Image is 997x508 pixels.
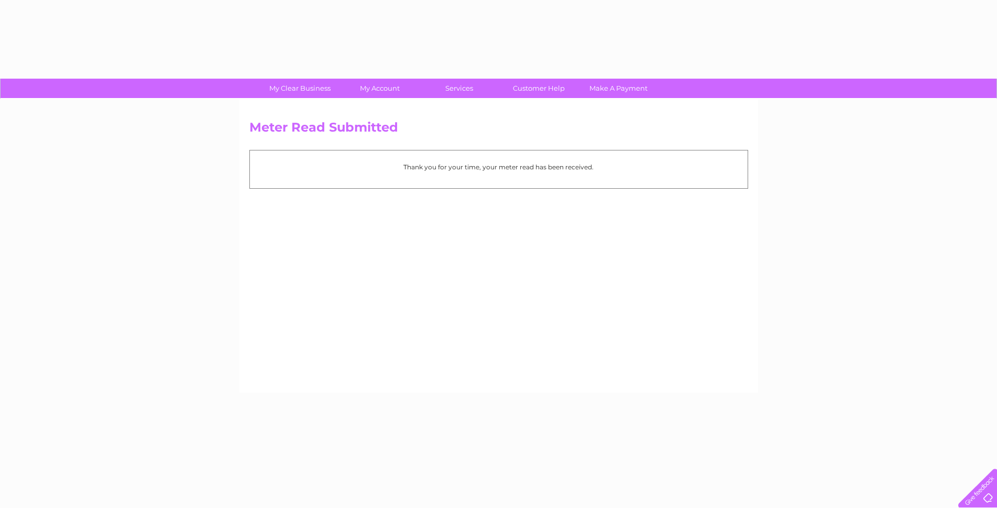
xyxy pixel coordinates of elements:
a: My Account [336,79,423,98]
a: Customer Help [496,79,582,98]
a: Services [416,79,502,98]
a: Make A Payment [575,79,662,98]
p: Thank you for your time, your meter read has been received. [255,162,742,172]
h2: Meter Read Submitted [249,120,748,140]
a: My Clear Business [257,79,343,98]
